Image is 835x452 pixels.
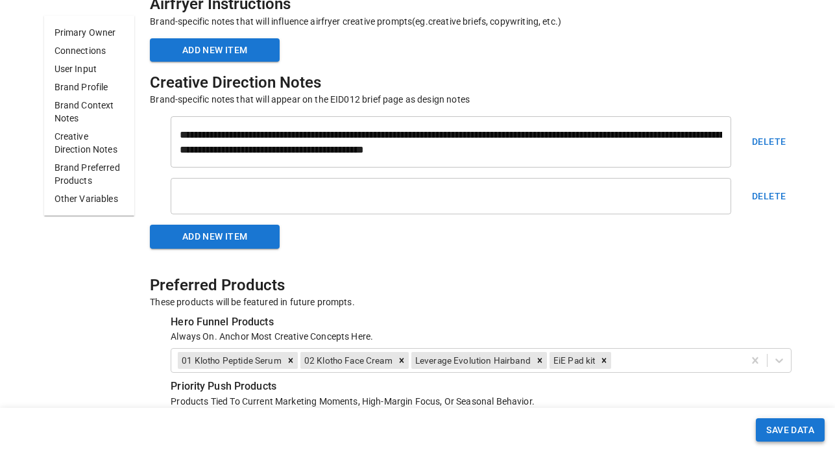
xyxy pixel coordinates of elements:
[597,352,611,369] div: Remove EiE Pad kit
[171,378,791,395] h6: Priority Push Products
[54,26,125,39] p: Primary Owner
[411,352,533,369] div: Leverage Evolution Hairband
[171,314,791,331] h6: Hero Funnel Products
[54,161,125,187] p: Brand Preferred Products
[54,44,125,57] p: Connections
[54,130,125,156] p: Creative Direction Notes
[394,352,409,369] div: Remove 02 Klotho Face Cream
[171,330,791,343] p: Always On. Anchor Most Creative Concepts Here.
[150,275,791,295] h5: Preferred Products
[747,178,791,214] button: Delete
[284,352,298,369] div: Remove 01 Klotho Peptide Serum
[54,81,125,94] p: Brand Profile
[178,352,283,369] div: 01 Klotho Peptide Serum
[756,418,825,442] button: SAVE DATA
[150,225,280,249] button: Add new item
[54,192,125,205] p: Other Variables
[171,395,791,408] p: Products Tied To Current Marketing Moments, High-Margin Focus, Or Seasonal Behavior.
[150,38,280,62] button: Add new item
[54,62,125,75] p: User Input
[150,93,791,106] p: Brand-specific notes that will appear on the EID012 brief page as design notes
[54,99,125,125] p: Brand Context Notes
[747,116,791,168] button: Delete
[150,15,791,28] p: Brand-specific notes that will influence airfryer creative prompts(eg.creative briefs, copywritin...
[300,352,394,369] div: 02 Klotho Face Cream
[550,352,598,369] div: EiE Pad kit
[150,72,791,93] h5: Creative Direction Notes
[150,295,791,308] p: These products will be featured in future prompts.
[533,352,547,369] div: Remove Leverage Evolution Hairband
